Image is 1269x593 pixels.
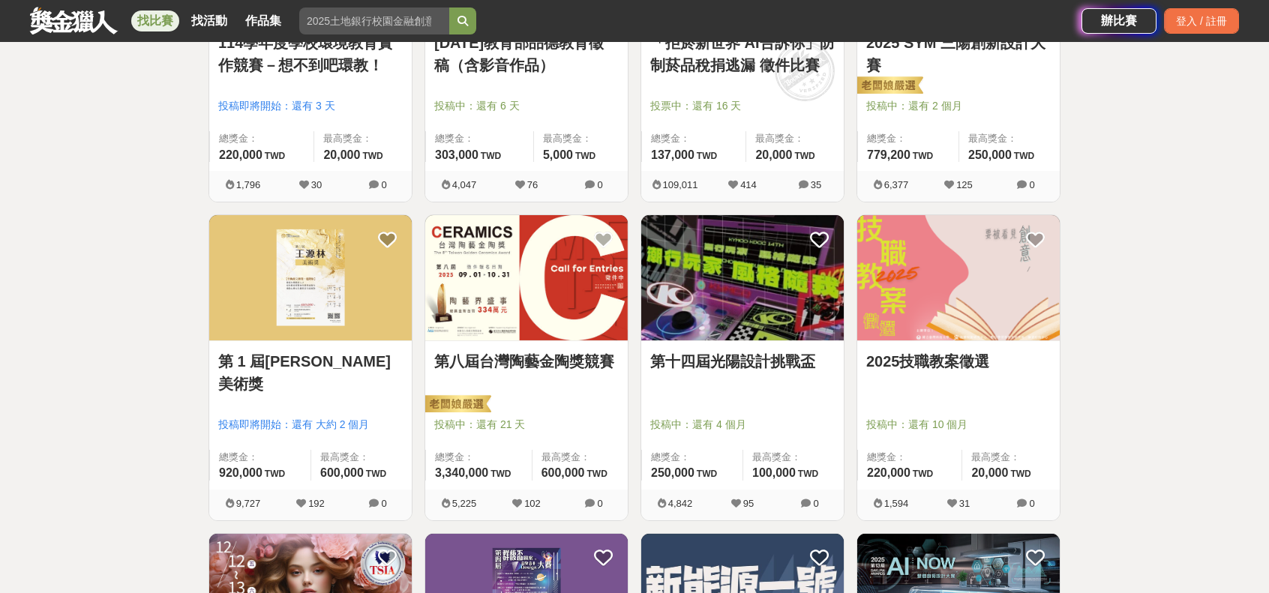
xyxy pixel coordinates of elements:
span: TWD [481,151,501,161]
span: 9,727 [236,498,261,509]
span: 最高獎金： [320,450,403,465]
span: 125 [956,179,973,190]
span: 920,000 [219,466,262,479]
span: 35 [811,179,821,190]
a: 第十四屆光陽設計挑戰盃 [650,350,835,373]
span: 102 [524,498,541,509]
a: Cover Image [425,215,628,341]
span: TWD [1010,469,1030,479]
span: 投稿中：還有 6 天 [434,98,619,114]
img: Cover Image [857,215,1060,340]
span: TWD [265,469,285,479]
span: 1,796 [236,179,261,190]
span: 最高獎金： [968,131,1051,146]
a: Cover Image [857,215,1060,341]
span: 414 [740,179,757,190]
span: 0 [381,498,386,509]
span: TWD [587,469,607,479]
span: 投稿中：還有 2 個月 [866,98,1051,114]
a: 作品集 [239,10,287,31]
span: 0 [597,179,602,190]
input: 2025土地銀行校園金融創意挑戰賽：從你出發 開啟智慧金融新頁 [299,7,449,34]
span: 投稿中：還有 4 個月 [650,417,835,433]
span: 投票中：還有 16 天 [650,98,835,114]
span: 600,000 [541,466,585,479]
span: 最高獎金： [752,450,835,465]
span: 0 [813,498,818,509]
span: 4,842 [668,498,693,509]
span: TWD [265,151,285,161]
span: 最高獎金： [755,131,835,146]
span: TWD [697,151,717,161]
a: 第 1 屆[PERSON_NAME]美術獎 [218,350,403,395]
img: 老闆娘嚴選 [854,76,923,97]
span: TWD [362,151,382,161]
span: 0 [1029,498,1034,509]
a: 114學年度學校環境教育實作競賽－想不到吧環教！ [218,31,403,76]
span: 0 [1029,179,1034,190]
span: 總獎金： [867,450,952,465]
span: 109,011 [663,179,698,190]
span: 30 [311,179,322,190]
a: [DATE]教育部品德教育徵稿（含影音作品） [434,31,619,76]
span: 779,200 [867,148,910,161]
span: 250,000 [968,148,1012,161]
span: 31 [959,498,970,509]
span: 20,000 [755,148,792,161]
span: 總獎金： [435,131,524,146]
a: 找活動 [185,10,233,31]
span: 總獎金： [219,450,301,465]
span: TWD [490,469,511,479]
span: 投稿即將開始：還有 大約 2 個月 [218,417,403,433]
img: Cover Image [425,215,628,340]
span: 總獎金： [651,131,736,146]
img: Cover Image [641,215,844,340]
span: 220,000 [219,148,262,161]
span: 4,047 [452,179,477,190]
span: 0 [597,498,602,509]
a: 2025 SYM 三陽創新設計大賽 [866,31,1051,76]
span: 總獎金： [651,450,733,465]
span: 最高獎金： [541,450,619,465]
span: TWD [575,151,595,161]
span: 303,000 [435,148,478,161]
span: TWD [798,469,818,479]
span: 投稿中：還有 10 個月 [866,417,1051,433]
span: TWD [1014,151,1034,161]
a: 找比賽 [131,10,179,31]
span: 192 [308,498,325,509]
a: 辦比賽 [1081,8,1156,34]
span: 總獎金： [867,131,949,146]
img: Cover Image [209,215,412,340]
a: Cover Image [209,215,412,341]
span: 600,000 [320,466,364,479]
span: 5,000 [543,148,573,161]
span: 投稿即將開始：還有 3 天 [218,98,403,114]
span: TWD [366,469,386,479]
span: 220,000 [867,466,910,479]
span: 最高獎金： [543,131,619,146]
a: 2025技職教案徵選 [866,350,1051,373]
span: 投稿中：還有 21 天 [434,417,619,433]
span: 100,000 [752,466,796,479]
span: 6,377 [884,179,909,190]
span: 137,000 [651,148,694,161]
span: 最高獎金： [323,131,403,146]
span: TWD [697,469,717,479]
a: 「拒菸新世界 AI告訴你」防制菸品稅捐逃漏 徵件比賽 [650,31,835,76]
span: 5,225 [452,498,477,509]
img: 老闆娘嚴選 [422,394,491,415]
span: 20,000 [971,466,1008,479]
span: 95 [743,498,754,509]
span: 20,000 [323,148,360,161]
a: 第八屆台灣陶藝金陶獎競賽 [434,350,619,373]
span: 0 [381,179,386,190]
span: 1,594 [884,498,909,509]
span: 總獎金： [435,450,523,465]
div: 登入 / 註冊 [1164,8,1239,34]
span: TWD [913,469,933,479]
span: TWD [913,151,933,161]
span: 76 [527,179,538,190]
span: 總獎金： [219,131,304,146]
